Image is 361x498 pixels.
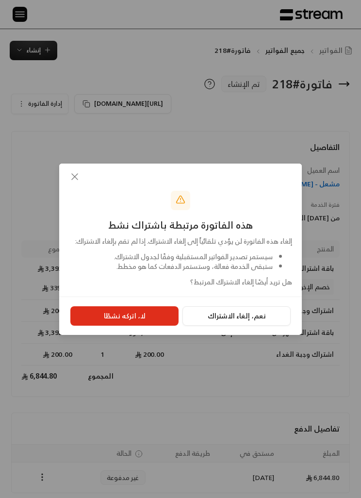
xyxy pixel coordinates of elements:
button: نعم، إلغاء الاشتراك [182,306,291,326]
button: لا، اتركه نشطًا [70,306,179,326]
span: إلغاء هذه الفاتورة لن يؤدي تلقائياً إلى إلغاء الاشتراك. إذا لم تقم بإلغاء الاشتراك: [75,235,292,247]
li: سيستمر تصدير الفواتير المستقبلية وفقًا لجدول الاشتراك. [81,252,273,262]
span: هل تريد أيضًا إلغاء الاشتراك المرتبط؟ [190,276,292,288]
li: ستبقى الخدمة فعالة، وستستمر الدفعات كما هو مخطط. [81,262,273,271]
div: هذه الفاتورة مرتبطة باشتراك نشط [69,218,292,232]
